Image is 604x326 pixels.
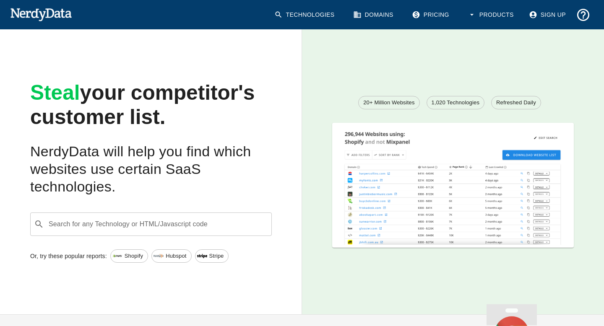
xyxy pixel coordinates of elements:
span: Shopify [120,252,148,260]
a: Domains [348,4,400,26]
img: NerdyData.com [10,6,72,23]
a: Refreshed Daily [491,96,541,109]
span: Stripe [205,252,229,260]
h1: your competitor's customer list. [30,81,272,129]
a: Sign Up [524,4,573,26]
button: Support and Documentation [573,4,594,26]
span: 20+ Million Websites [359,98,419,107]
span: 1,020 Technologies [427,98,484,107]
a: Shopify [110,249,148,263]
a: Pricing [407,4,456,26]
button: Products [463,4,521,26]
span: Steal [30,81,80,104]
h2: NerdyData will help you find which websites use certain SaaS technologies. [30,143,272,196]
img: A screenshot of a report showing the total number of websites using Shopify [332,123,574,245]
p: Or, try these popular reports: [30,252,107,260]
span: Hubspot [161,252,191,260]
a: Technologies [269,4,341,26]
a: 20+ Million Websites [358,96,419,109]
a: Stripe [195,249,229,263]
a: Hubspot [151,249,191,263]
span: Refreshed Daily [492,98,541,107]
a: 1,020 Technologies [427,96,485,109]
